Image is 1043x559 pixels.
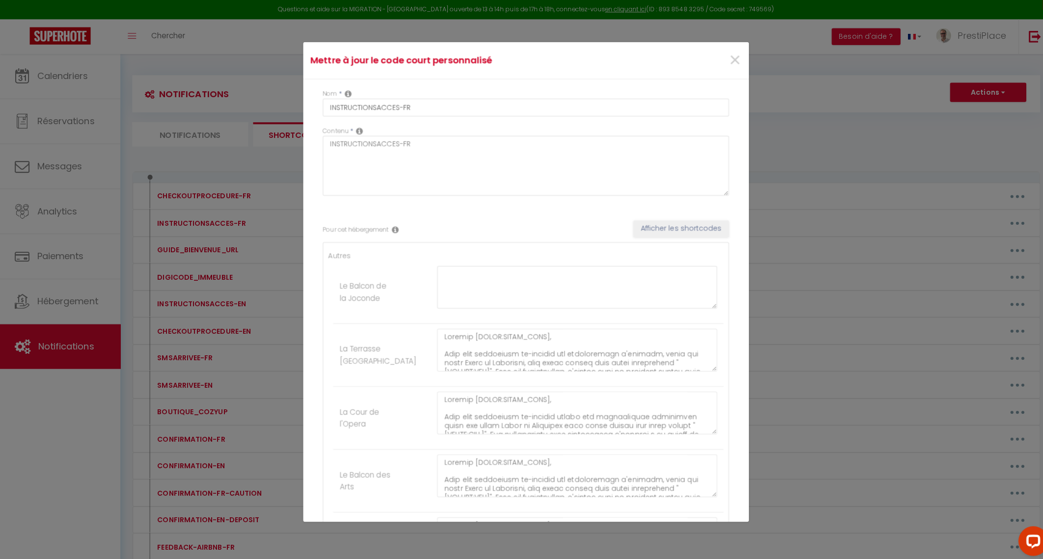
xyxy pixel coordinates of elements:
label: Pour cet hébergement [320,223,385,233]
label: Le Balcon des Arts [337,465,388,488]
button: Afficher les shortcodes [628,218,723,235]
i: Custom short code name [342,89,349,97]
span: × [723,45,735,75]
iframe: LiveChat chat widget [1002,518,1043,559]
input: Custom code name [320,98,723,115]
label: Contenu [320,125,346,134]
button: Close [723,50,735,71]
label: La Cour de l'Opera [337,402,388,426]
h4: Mettre à jour le code court personnalisé [308,53,588,67]
label: La Terrasse [GEOGRAPHIC_DATA] [337,340,413,363]
label: Autres [326,248,348,259]
label: Le Balcon de la Joconde [337,278,388,301]
label: Nom [320,88,334,98]
i: Replacable content [353,126,360,133]
i: Rental [388,224,395,232]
